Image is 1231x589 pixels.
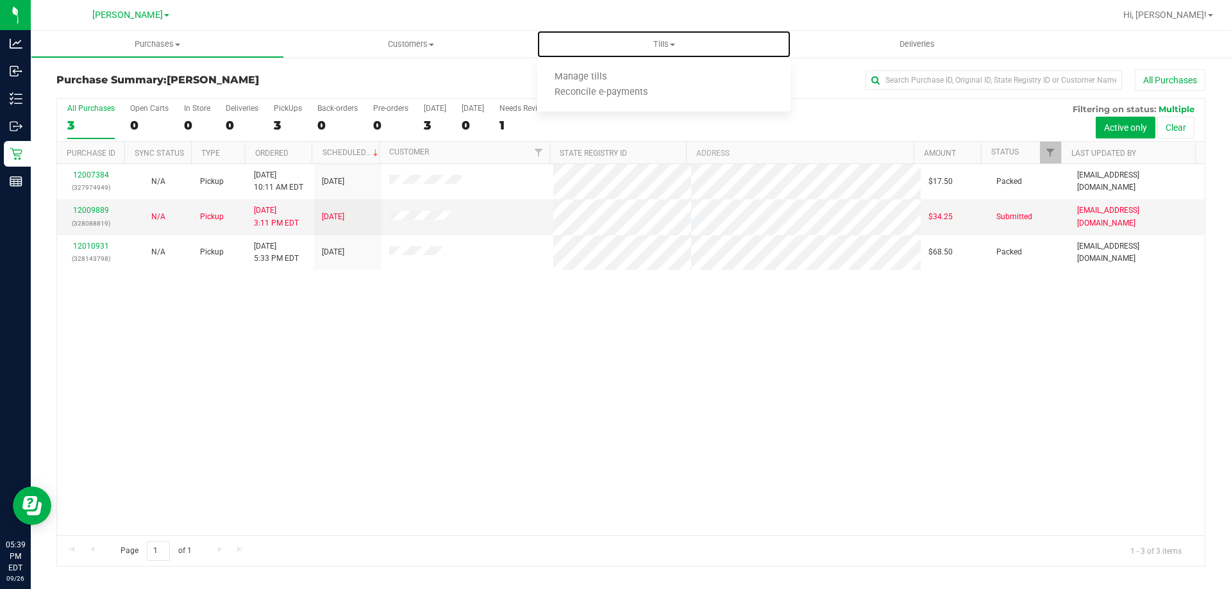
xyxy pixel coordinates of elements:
[73,206,109,215] a: 12009889
[537,31,791,58] a: Tills Manage tills Reconcile e-payments
[130,104,169,113] div: Open Carts
[10,65,22,78] inline-svg: Inbound
[151,212,165,221] span: Not Applicable
[322,211,344,223] span: [DATE]
[924,149,956,158] a: Amount
[1077,240,1197,265] span: [EMAIL_ADDRESS][DOMAIN_NAME]
[424,104,446,113] div: [DATE]
[1073,104,1156,114] span: Filtering on status:
[200,176,224,188] span: Pickup
[13,486,51,525] iframe: Resource center
[110,541,202,561] span: Page of 1
[151,176,165,188] button: N/A
[996,211,1032,223] span: Submitted
[254,169,303,194] span: [DATE] 10:11 AM EDT
[130,118,169,133] div: 0
[73,170,109,179] a: 12007384
[996,246,1022,258] span: Packed
[499,104,547,113] div: Needs Review
[1120,541,1192,560] span: 1 - 3 of 3 items
[254,240,299,265] span: [DATE] 5:33 PM EDT
[184,104,210,113] div: In Store
[147,541,170,561] input: 1
[928,176,953,188] span: $17.50
[135,149,184,158] a: Sync Status
[322,246,344,258] span: [DATE]
[274,118,302,133] div: 3
[317,118,358,133] div: 0
[686,142,914,164] th: Address
[151,246,165,258] button: N/A
[10,120,22,133] inline-svg: Outbound
[65,253,117,265] p: (328143798)
[31,38,283,50] span: Purchases
[6,539,25,574] p: 05:39 PM EDT
[255,149,289,158] a: Ordered
[882,38,952,50] span: Deliveries
[184,118,210,133] div: 0
[373,104,408,113] div: Pre-orders
[322,148,381,157] a: Scheduled
[167,74,259,86] span: [PERSON_NAME]
[10,92,22,105] inline-svg: Inventory
[151,211,165,223] button: N/A
[10,147,22,160] inline-svg: Retail
[1077,204,1197,229] span: [EMAIL_ADDRESS][DOMAIN_NAME]
[284,31,537,58] a: Customers
[226,118,258,133] div: 0
[537,38,791,50] span: Tills
[499,118,547,133] div: 1
[285,38,537,50] span: Customers
[462,104,484,113] div: [DATE]
[928,246,953,258] span: $68.50
[201,149,220,158] a: Type
[151,177,165,186] span: Not Applicable
[1077,169,1197,194] span: [EMAIL_ADDRESS][DOMAIN_NAME]
[10,37,22,50] inline-svg: Analytics
[92,10,163,21] span: [PERSON_NAME]
[537,87,665,98] span: Reconcile e-payments
[31,31,284,58] a: Purchases
[528,142,549,163] a: Filter
[373,118,408,133] div: 0
[537,72,624,83] span: Manage tills
[65,181,117,194] p: (327974949)
[6,574,25,583] p: 09/26
[226,104,258,113] div: Deliveries
[200,246,224,258] span: Pickup
[1159,104,1194,114] span: Multiple
[200,211,224,223] span: Pickup
[1040,142,1061,163] a: Filter
[56,74,439,86] h3: Purchase Summary:
[462,118,484,133] div: 0
[991,147,1019,156] a: Status
[791,31,1044,58] a: Deliveries
[317,104,358,113] div: Back-orders
[389,147,429,156] a: Customer
[424,118,446,133] div: 3
[560,149,627,158] a: State Registry ID
[928,211,953,223] span: $34.25
[10,175,22,188] inline-svg: Reports
[1123,10,1207,20] span: Hi, [PERSON_NAME]!
[1071,149,1136,158] a: Last Updated By
[151,247,165,256] span: Not Applicable
[274,104,302,113] div: PickUps
[67,118,115,133] div: 3
[866,71,1122,90] input: Search Purchase ID, Original ID, State Registry ID or Customer Name...
[67,149,115,158] a: Purchase ID
[67,104,115,113] div: All Purchases
[1157,117,1194,138] button: Clear
[996,176,1022,188] span: Packed
[254,204,299,229] span: [DATE] 3:11 PM EDT
[1135,69,1205,91] button: All Purchases
[65,217,117,229] p: (328088819)
[73,242,109,251] a: 12010931
[322,176,344,188] span: [DATE]
[1096,117,1155,138] button: Active only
